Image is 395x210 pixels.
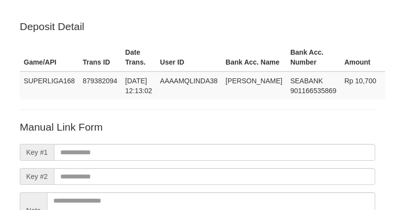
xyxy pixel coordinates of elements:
p: Deposit Detail [20,19,375,34]
td: SUPERLIGA168 [20,71,79,100]
th: Trans ID [79,43,121,71]
th: Bank Acc. Number [286,43,340,71]
th: Date Trans. [121,43,157,71]
span: AAAAMQLINDA38 [160,77,218,85]
span: Rp 10,700 [344,77,376,85]
th: User ID [156,43,222,71]
span: [PERSON_NAME] [226,77,282,85]
span: Copy 901166535869 to clipboard [290,87,336,95]
th: Game/API [20,43,79,71]
span: SEABANK [290,77,323,85]
span: [DATE] 12:13:02 [125,77,153,95]
th: Bank Acc. Name [222,43,286,71]
p: Manual Link Form [20,120,375,134]
td: 879382094 [79,71,121,100]
span: Key #2 [20,168,54,185]
th: Amount [340,43,385,71]
span: Key #1 [20,144,54,161]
